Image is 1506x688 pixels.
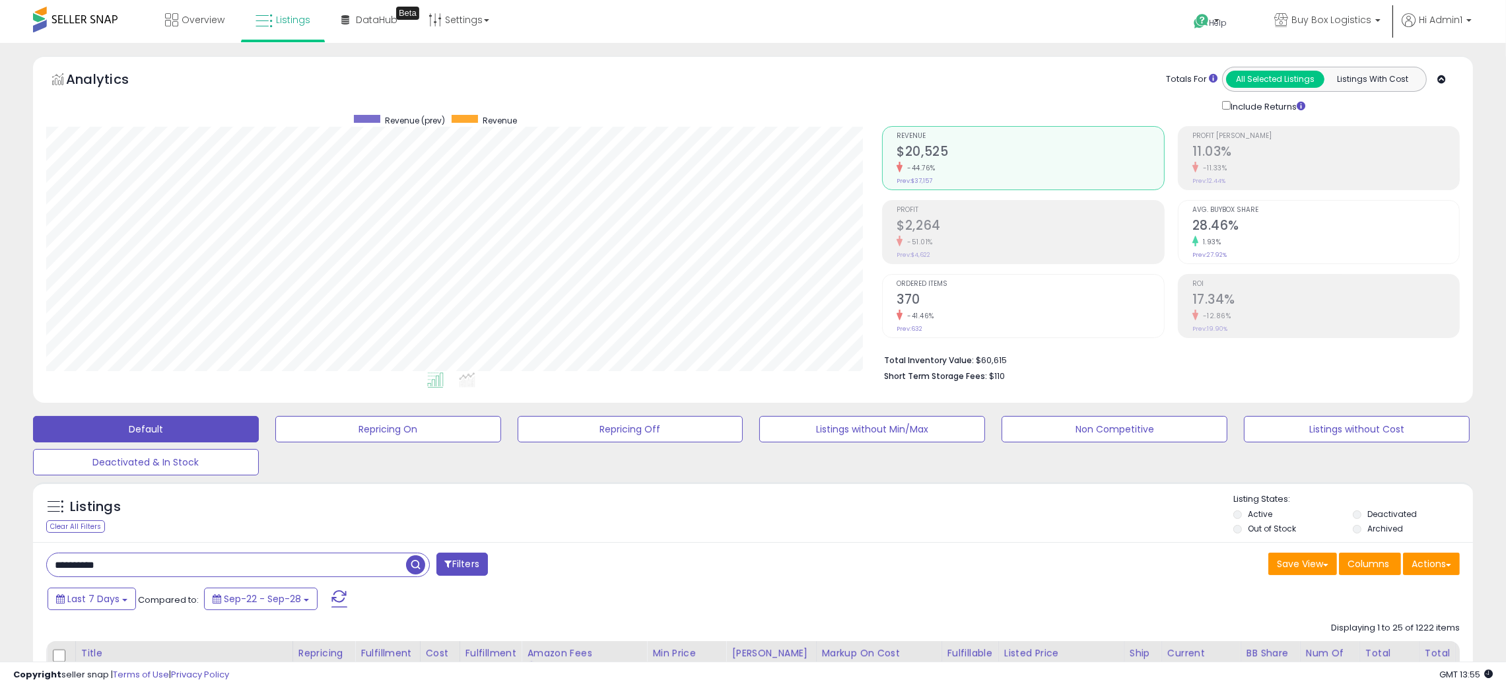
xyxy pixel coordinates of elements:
a: Terms of Use [113,668,169,681]
span: Last 7 Days [67,592,120,605]
i: Get Help [1193,13,1210,30]
span: Profit [PERSON_NAME] [1192,133,1459,140]
button: Listings With Cost [1324,71,1422,88]
button: Actions [1403,553,1460,575]
small: Prev: 19.90% [1192,325,1227,333]
div: Fulfillment Cost [465,646,516,674]
span: Listings [276,13,310,26]
div: Fulfillment [360,646,414,660]
div: Amazon Fees [527,646,641,660]
small: Prev: $37,157 [897,177,932,185]
span: Ordered Items [897,281,1163,288]
span: Overview [182,13,224,26]
div: Current Buybox Price [1167,646,1235,674]
span: Revenue [897,133,1163,140]
span: $110 [989,370,1005,382]
p: Listing States: [1233,493,1473,506]
span: DataHub [356,13,397,26]
button: Listings without Min/Max [759,416,985,442]
div: Include Returns [1212,98,1321,113]
button: Last 7 Days [48,588,136,610]
button: Sep-22 - Sep-28 [204,588,318,610]
div: Num of Comp. [1306,646,1354,674]
span: Profit [897,207,1163,214]
div: Min Price [652,646,720,660]
div: Fulfillable Quantity [947,646,993,674]
label: Deactivated [1367,508,1417,520]
span: Revenue [483,115,517,126]
small: -11.33% [1198,163,1227,173]
div: Tooltip anchor [396,7,419,20]
small: Prev: 632 [897,325,922,333]
label: Archived [1367,523,1403,534]
h5: Listings [70,498,121,516]
span: ROI [1192,281,1459,288]
div: Markup on Cost [822,646,936,660]
h2: 11.03% [1192,144,1459,162]
span: 2025-10-6 13:55 GMT [1439,668,1493,681]
label: Active [1248,508,1272,520]
h2: $2,264 [897,218,1163,236]
h2: 17.34% [1192,292,1459,310]
span: Compared to: [138,594,199,606]
label: Out of Stock [1248,523,1296,534]
h5: Analytics [66,70,154,92]
div: Displaying 1 to 25 of 1222 items [1331,622,1460,635]
div: seller snap | | [13,669,229,681]
span: Hi Admin1 [1419,13,1462,26]
b: Total Inventory Value: [884,355,974,366]
small: -12.86% [1198,311,1231,321]
span: Revenue (prev) [385,115,445,126]
button: Repricing On [275,416,501,442]
button: Filters [436,553,488,576]
small: -41.46% [903,311,934,321]
h2: 28.46% [1192,218,1459,236]
small: Prev: 27.92% [1192,251,1227,259]
small: Prev: 12.44% [1192,177,1225,185]
div: Total Rev. Diff. [1425,646,1450,688]
strong: Copyright [13,668,61,681]
div: Listed Price [1004,646,1118,660]
div: Clear All Filters [46,520,105,533]
button: Listings without Cost [1244,416,1470,442]
span: Help [1210,17,1227,28]
a: Help [1183,3,1253,43]
h2: $20,525 [897,144,1163,162]
button: Non Competitive [1002,416,1227,442]
div: BB Share 24h. [1247,646,1295,674]
div: [PERSON_NAME] [732,646,810,660]
span: Sep-22 - Sep-28 [224,592,301,605]
div: Cost [426,646,454,660]
li: $60,615 [884,351,1450,367]
a: Hi Admin1 [1402,13,1472,43]
small: 1.93% [1198,237,1221,247]
div: Total Rev. [1365,646,1414,674]
button: Default [33,416,259,442]
div: Ship Price [1130,646,1156,674]
button: Columns [1339,553,1401,575]
h2: 370 [897,292,1163,310]
div: Title [81,646,287,660]
a: Privacy Policy [171,668,229,681]
span: Avg. Buybox Share [1192,207,1459,214]
span: Columns [1348,557,1389,570]
div: Totals For [1166,73,1217,86]
small: -51.01% [903,237,933,247]
span: Buy Box Logistics [1291,13,1371,26]
button: All Selected Listings [1226,71,1324,88]
button: Repricing Off [518,416,743,442]
button: Save View [1268,553,1337,575]
div: Repricing [298,646,349,660]
small: -44.76% [903,163,936,173]
b: Short Term Storage Fees: [884,370,987,382]
button: Deactivated & In Stock [33,449,259,475]
small: Prev: $4,622 [897,251,930,259]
